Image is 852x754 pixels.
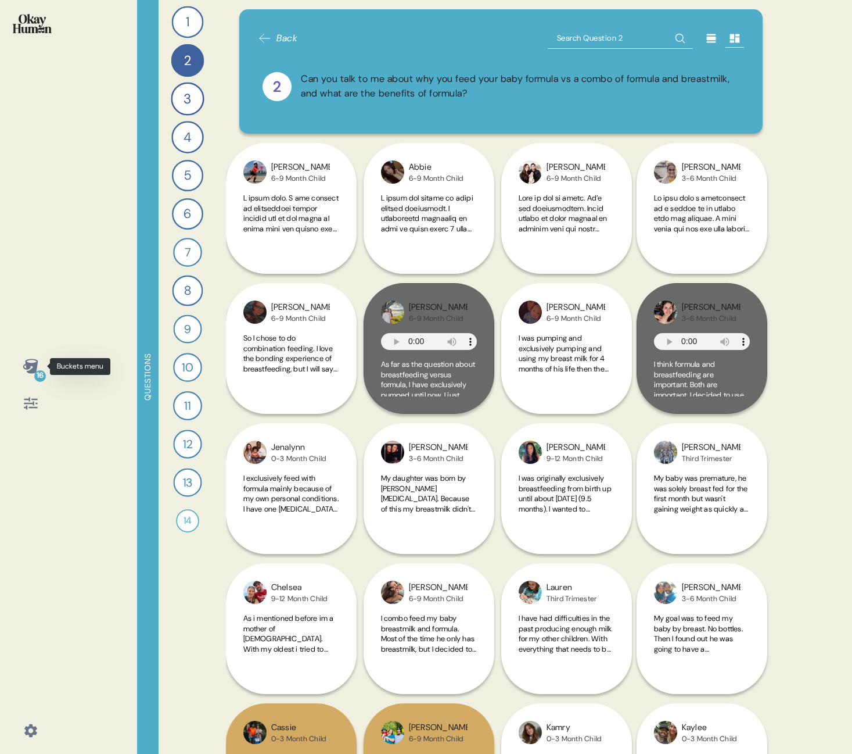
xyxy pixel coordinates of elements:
[301,72,739,101] div: Can you talk to me about why you feed your baby formula vs a combo of formula and breastmilk, and...
[243,301,267,324] img: profilepic_23977577938563039.jpg
[682,441,740,454] div: [PERSON_NAME]
[271,581,328,594] div: Chelsea
[173,353,202,382] div: 10
[682,454,740,463] div: Third Trimester
[271,161,330,174] div: [PERSON_NAME]
[547,721,602,734] div: Kamry
[547,174,605,183] div: 6-9 Month Child
[409,441,468,454] div: [PERSON_NAME]
[171,82,204,115] div: 3
[682,174,740,183] div: 3-6 Month Child
[172,276,203,306] div: 8
[519,333,614,670] span: I was pumping and exclusively pumping and using my breast milk for 4 months of his life then the ...
[171,44,204,77] div: 2
[171,6,203,38] div: 1
[654,301,677,324] img: profilepic_24433398056265134.jpg
[682,581,740,594] div: [PERSON_NAME]
[409,734,468,744] div: 6-9 Month Child
[519,193,614,662] span: Lore ip dol si ametc. Ad’e sed doeiusmodtem. Incid utlabo et dolor magnaal en adminim veni qui no...
[173,238,202,267] div: 7
[682,314,740,323] div: 3-6 Month Child
[547,161,605,174] div: [PERSON_NAME]
[654,441,677,464] img: profilepic_24065768239753848.jpg
[172,198,203,230] div: 6
[173,430,202,458] div: 12
[276,31,297,45] span: Back
[654,359,750,655] span: I think formula and breastfeeding are important. Both are important. I decided to use the formula...
[271,174,330,183] div: 6-9 Month Child
[34,370,46,382] div: 16
[381,193,476,692] span: L ipsum dol sitame co adipi elitsed doeiusmodt. I utlaboreetd magnaaliq en admi ve quisn exerc 7 ...
[409,594,468,603] div: 6-9 Month Child
[682,594,740,603] div: 3-6 Month Child
[547,314,605,323] div: 6-9 Month Child
[271,594,328,603] div: 9-12 Month Child
[547,581,597,594] div: Lauren
[271,734,326,744] div: 0-3 Month Child
[682,301,740,314] div: [PERSON_NAME]
[171,160,203,191] div: 5
[50,358,110,375] div: Buckets menu
[409,161,463,174] div: Abbie
[409,314,468,323] div: 6-9 Month Child
[519,441,542,464] img: profilepic_23998246113203785.jpg
[682,161,740,174] div: [PERSON_NAME]
[654,581,677,604] img: profilepic_24291559867143526.jpg
[654,193,750,591] span: Lo ipsu dolo s ametconsect ad e seddoe te in utlabo etdo mag aliquae. A mini venia qui nos exe ul...
[409,454,468,463] div: 3-6 Month Child
[171,121,203,153] div: 4
[547,594,597,603] div: Third Trimester
[519,160,542,184] img: profilepic_9987304958065071.jpg
[173,391,202,420] div: 11
[243,441,267,464] img: profilepic_9731200886984576.jpg
[547,441,605,454] div: [PERSON_NAME]
[173,468,202,496] div: 13
[409,301,468,314] div: [PERSON_NAME]
[263,72,292,101] div: 2
[381,721,404,744] img: profilepic_24021410207550195.jpg
[176,509,199,533] div: 14
[654,160,677,184] img: profilepic_24467568902835622.jpg
[243,193,339,754] span: L ipsum dolo. S ame consect ad elitseddoei tempor incidid utl et dol magna al enima mini ven quis...
[271,721,326,734] div: Cassie
[519,581,542,604] img: profilepic_24135040742828521.jpg
[381,359,476,675] span: As far as the question about breastfeeding versus formula, I have exclusively pumped until now. I...
[271,454,326,463] div: 0-3 Month Child
[13,14,52,33] img: okayhuman.3b1b6348.png
[409,174,463,183] div: 6-9 Month Child
[547,734,602,744] div: 0-3 Month Child
[519,301,542,324] img: profilepic_24194316956867935.jpg
[271,301,330,314] div: [PERSON_NAME]
[243,333,339,659] span: So I chose to do combination feeding. I love the bonding experience of breastfeeding, but I will ...
[548,28,693,49] input: Search Question 2
[173,315,202,343] div: 9
[381,301,404,324] img: profilepic_24066498406338658.jpg
[654,721,677,744] img: profilepic_9670080569759076.jpg
[271,441,326,454] div: Jenalynn
[271,314,330,323] div: 6-9 Month Child
[519,721,542,744] img: profilepic_24302597019365276.jpg
[243,581,267,604] img: profilepic_30688563024091082.jpg
[409,581,468,594] div: [PERSON_NAME]
[547,454,605,463] div: 9-12 Month Child
[547,301,605,314] div: [PERSON_NAME]
[682,721,737,734] div: Kaylee
[381,581,404,604] img: profilepic_30326128597032683.jpg
[381,160,404,184] img: profilepic_24076056148683697.jpg
[682,734,737,744] div: 0-3 Month Child
[243,160,267,184] img: profilepic_24161086583510998.jpg
[243,721,267,744] img: profilepic_30539217832360669.jpg
[409,721,468,734] div: [PERSON_NAME]
[381,441,404,464] img: profilepic_30725826547032050.jpg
